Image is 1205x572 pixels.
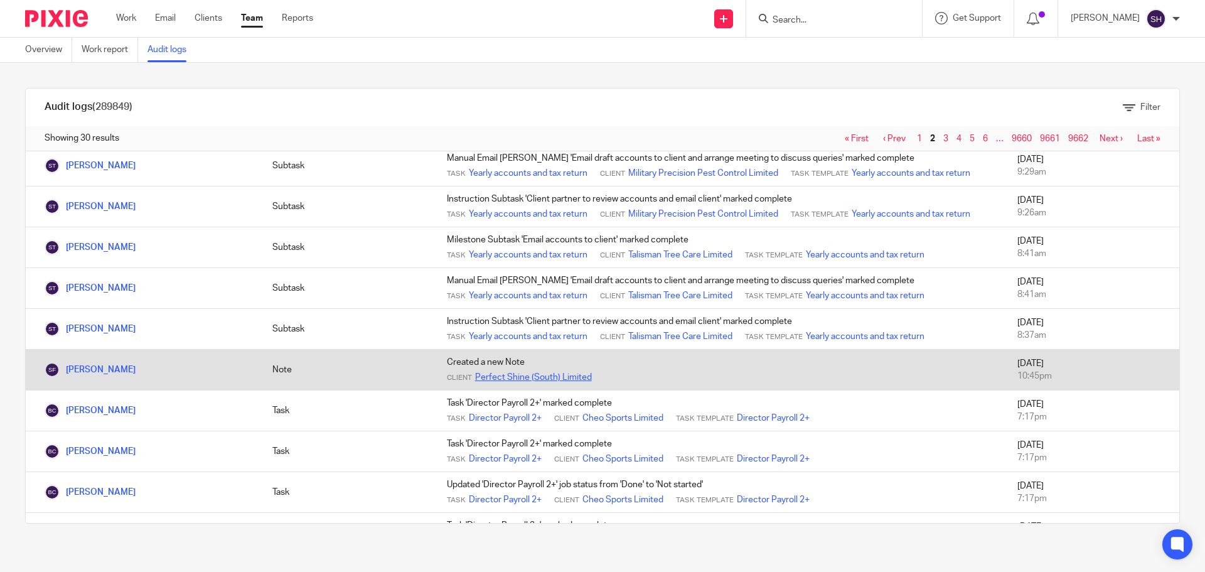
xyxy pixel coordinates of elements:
[241,12,263,24] a: Team
[45,281,60,296] img: Sean Toomer
[838,134,1160,144] nav: pager
[469,208,587,220] a: Yearly accounts and tax return
[434,227,1005,268] td: Milestone Subtask 'Email accounts to client' marked complete
[25,38,72,62] a: Overview
[469,289,587,302] a: Yearly accounts and tax return
[260,350,434,391] td: Note
[1017,329,1167,342] div: 8:37am
[45,362,60,377] img: Sarah Fox
[45,365,136,374] a: [PERSON_NAME]
[1017,451,1167,464] div: 7:17pm
[791,210,849,220] span: Task Template
[554,455,579,465] span: Client
[582,412,663,424] a: Cheo Sports Limited
[434,309,1005,350] td: Instruction Subtask 'Client partner to review accounts and email client' marked complete
[45,403,60,418] img: Becky Cole
[771,15,884,26] input: Search
[45,444,60,459] img: Becky Cole
[737,494,810,506] a: Director Payroll 2+
[628,208,778,220] a: Military Precision Pest Control Limited
[447,169,466,179] span: Task
[1005,186,1179,227] td: [DATE]
[260,513,434,554] td: Task
[1068,134,1088,143] a: 9662
[600,332,625,342] span: Client
[447,291,466,301] span: Task
[282,12,313,24] a: Reports
[260,391,434,431] td: Task
[1137,134,1160,143] a: Last »
[434,186,1005,227] td: Instruction Subtask 'Client partner to review accounts and email client' marked complete
[953,14,1001,23] span: Get Support
[45,161,136,170] a: [PERSON_NAME]
[1005,227,1179,268] td: [DATE]
[1017,492,1167,505] div: 7:17pm
[82,38,138,62] a: Work report
[260,309,434,350] td: Subtask
[45,132,119,144] span: Showing 30 results
[1017,166,1167,178] div: 9:29am
[806,330,924,343] a: Yearly accounts and tax return
[993,131,1007,146] span: …
[1100,134,1123,143] a: Next ›
[600,291,625,301] span: Client
[1005,431,1179,472] td: [DATE]
[45,447,136,456] a: [PERSON_NAME]
[806,289,924,302] a: Yearly accounts and tax return
[469,249,587,261] a: Yearly accounts and tax return
[1005,472,1179,513] td: [DATE]
[1140,103,1160,112] span: Filter
[45,202,136,211] a: [PERSON_NAME]
[1146,9,1166,29] img: svg%3E
[45,199,60,214] img: Sean Toomer
[447,251,466,261] span: Task
[554,495,579,505] span: Client
[943,134,948,143] a: 3
[447,455,466,465] span: Task
[1005,146,1179,186] td: [DATE]
[434,472,1005,513] td: Updated 'Director Payroll 2+' job status from 'Done' to 'Not started'
[447,495,466,505] span: Task
[45,406,136,415] a: [PERSON_NAME]
[600,251,625,261] span: Client
[45,243,136,252] a: [PERSON_NAME]
[260,268,434,309] td: Subtask
[447,373,472,383] span: Client
[260,186,434,227] td: Subtask
[791,169,849,179] span: Task Template
[917,134,922,143] a: 1
[45,158,60,173] img: Sean Toomer
[956,134,961,143] a: 4
[676,455,734,465] span: Task Template
[434,513,1005,554] td: Task 'Director Payroll 2+' marked complete
[434,391,1005,431] td: Task 'Director Payroll 2+' marked complete
[469,330,587,343] a: Yearly accounts and tax return
[469,494,542,506] a: Director Payroll 2+
[469,167,587,180] a: Yearly accounts and tax return
[434,431,1005,472] td: Task 'Director Payroll 2+' marked complete
[883,134,906,143] a: ‹ Prev
[45,284,136,293] a: [PERSON_NAME]
[927,131,938,146] span: 2
[195,12,222,24] a: Clients
[582,453,663,465] a: Cheo Sports Limited
[1005,350,1179,391] td: [DATE]
[852,167,970,180] a: Yearly accounts and tax return
[45,240,60,255] img: Sean Toomer
[45,485,60,500] img: Becky Cole
[45,325,136,333] a: [PERSON_NAME]
[1017,207,1167,219] div: 9:26am
[1071,12,1140,24] p: [PERSON_NAME]
[447,332,466,342] span: Task
[1017,370,1167,382] div: 10:45pm
[983,134,988,143] a: 6
[806,249,924,261] a: Yearly accounts and tax return
[554,414,579,424] span: Client
[45,321,60,337] img: Sean Toomer
[116,12,136,24] a: Work
[45,488,136,497] a: [PERSON_NAME]
[155,12,176,24] a: Email
[737,412,810,424] a: Director Payroll 2+
[260,146,434,186] td: Subtask
[737,453,810,465] a: Director Payroll 2+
